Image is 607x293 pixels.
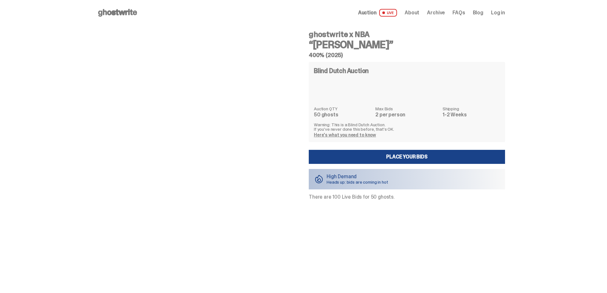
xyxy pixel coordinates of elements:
a: Blog [473,10,483,15]
dd: 1-2 Weeks [443,112,500,117]
h5: 400% (2025) [309,52,505,58]
p: Warning: This is a Blind Dutch Auction. If you’ve never done this before, that’s OK. [314,122,500,131]
h4: ghostwrite x NBA [309,31,505,38]
a: Auction LIVE [358,9,397,17]
span: Auction [358,10,377,15]
dd: 50 ghosts [314,112,372,117]
p: There are 100 Live Bids for 50 ghosts. [309,194,505,200]
h4: Blind Dutch Auction [314,68,369,74]
h3: “[PERSON_NAME]” [309,40,505,50]
dt: Auction QTY [314,106,372,111]
dd: 2 per person [375,112,439,117]
a: About [405,10,419,15]
p: Heads up: bids are coming in hot [327,180,388,184]
a: Archive [427,10,445,15]
a: FAQs [452,10,465,15]
p: High Demand [327,174,388,179]
a: Log in [491,10,505,15]
dt: Max Bids [375,106,439,111]
span: LIVE [379,9,397,17]
dt: Shipping [443,106,500,111]
a: Place your Bids [309,150,505,164]
a: Here's what you need to know [314,132,376,138]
